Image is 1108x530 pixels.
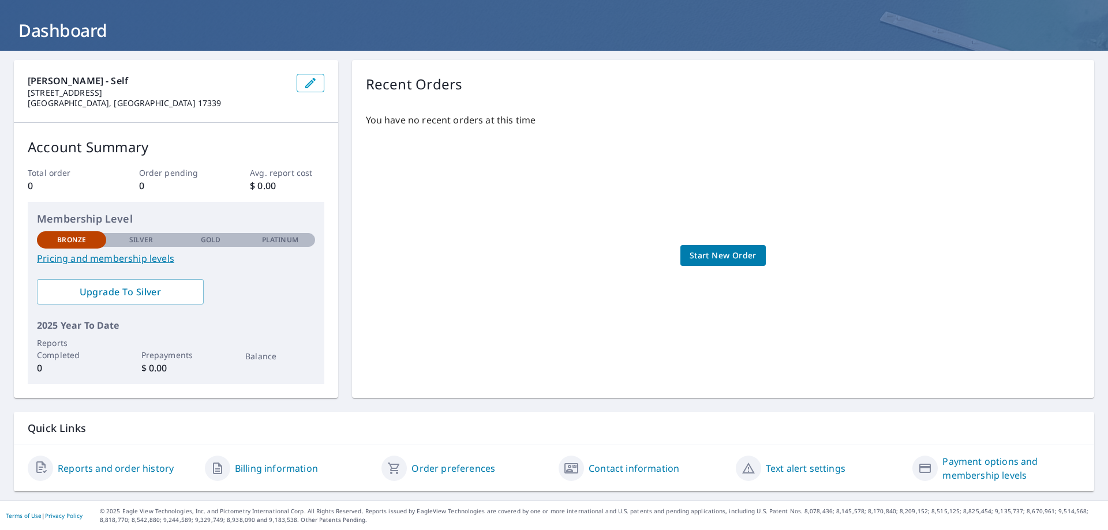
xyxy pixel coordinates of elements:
p: Quick Links [28,421,1080,435]
p: Total order [28,167,102,179]
a: Start New Order [680,245,766,266]
a: Pricing and membership levels [37,251,315,265]
p: Platinum [262,235,298,245]
p: [STREET_ADDRESS] [28,88,287,98]
a: Order preferences [411,461,495,475]
p: 2025 Year To Date [37,318,315,332]
p: Gold [201,235,220,245]
p: Prepayments [141,349,211,361]
a: Text alert settings [766,461,845,475]
a: Contact information [589,461,679,475]
p: Membership Level [37,211,315,227]
p: 0 [28,179,102,193]
a: Payment options and membership levels [942,454,1080,482]
h1: Dashboard [14,18,1094,42]
p: $ 0.00 [250,179,324,193]
p: Silver [129,235,154,245]
p: Balance [245,350,315,362]
p: Account Summary [28,137,324,157]
p: You have no recent orders at this time [366,113,1080,127]
span: Start New Order [690,249,757,263]
a: Billing information [235,461,318,475]
p: Bronze [57,235,86,245]
a: Reports and order history [58,461,174,475]
p: [GEOGRAPHIC_DATA], [GEOGRAPHIC_DATA] 17339 [28,98,287,108]
a: Terms of Use [6,512,42,520]
span: Upgrade To Silver [46,285,194,298]
p: Order pending [139,167,213,179]
p: Avg. report cost [250,167,324,179]
p: | [6,512,83,519]
p: [PERSON_NAME] - Self [28,74,287,88]
p: Reports Completed [37,337,106,361]
p: 0 [37,361,106,375]
p: $ 0.00 [141,361,211,375]
p: Recent Orders [366,74,463,95]
p: © 2025 Eagle View Technologies, Inc. and Pictometry International Corp. All Rights Reserved. Repo... [100,507,1102,524]
p: 0 [139,179,213,193]
a: Privacy Policy [45,512,83,520]
a: Upgrade To Silver [37,279,204,305]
